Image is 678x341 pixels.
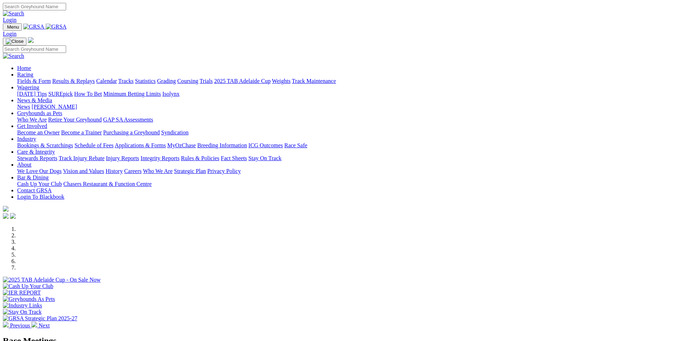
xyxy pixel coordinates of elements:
[135,78,156,84] a: Statistics
[17,84,39,90] a: Wagering
[39,322,50,328] span: Next
[17,117,675,123] div: Greyhounds as Pets
[174,168,206,174] a: Strategic Plan
[3,45,66,53] input: Search
[17,110,62,116] a: Greyhounds as Pets
[17,187,51,193] a: Contact GRSA
[103,91,161,97] a: Minimum Betting Limits
[3,322,31,328] a: Previous
[17,168,675,174] div: About
[17,104,675,110] div: News & Media
[23,24,44,30] img: GRSA
[17,136,36,142] a: Industry
[103,129,160,135] a: Purchasing a Greyhound
[207,168,241,174] a: Privacy Policy
[140,155,179,161] a: Integrity Reports
[6,39,24,44] img: Close
[3,31,16,37] a: Login
[17,104,30,110] a: News
[61,129,102,135] a: Become a Trainer
[106,155,139,161] a: Injury Reports
[272,78,291,84] a: Weights
[221,155,247,161] a: Fact Sheets
[143,168,173,174] a: Who We Are
[3,10,24,17] img: Search
[17,129,675,136] div: Get Involved
[17,97,52,103] a: News & Media
[284,142,307,148] a: Race Safe
[17,168,61,174] a: We Love Our Dogs
[7,24,19,30] span: Menu
[124,168,142,174] a: Careers
[115,142,166,148] a: Applications & Forms
[31,322,37,327] img: chevron-right-pager-white.svg
[63,168,104,174] a: Vision and Values
[17,71,33,78] a: Racing
[197,142,247,148] a: Breeding Information
[74,91,102,97] a: How To Bet
[31,322,50,328] a: Next
[3,309,41,315] img: Stay On Track
[3,302,42,309] img: Industry Links
[103,117,153,123] a: GAP SA Assessments
[28,37,34,43] img: logo-grsa-white.png
[214,78,271,84] a: 2025 TAB Adelaide Cup
[3,322,9,327] img: chevron-left-pager-white.svg
[17,181,62,187] a: Cash Up Your Club
[17,181,675,187] div: Bar & Dining
[17,155,57,161] a: Stewards Reports
[162,91,179,97] a: Isolynx
[3,283,53,290] img: Cash Up Your Club
[3,296,55,302] img: Greyhounds As Pets
[199,78,213,84] a: Trials
[48,117,102,123] a: Retire Your Greyhound
[17,174,49,181] a: Bar & Dining
[17,78,51,84] a: Fields & Form
[3,38,26,45] button: Toggle navigation
[17,194,64,200] a: Login To Blackbook
[292,78,336,84] a: Track Maintenance
[17,129,60,135] a: Become an Owner
[3,23,22,31] button: Toggle navigation
[17,65,31,71] a: Home
[96,78,117,84] a: Calendar
[105,168,123,174] a: History
[3,206,9,212] img: logo-grsa-white.png
[17,142,675,149] div: Industry
[17,91,675,97] div: Wagering
[59,155,104,161] a: Track Injury Rebate
[46,24,67,30] img: GRSA
[10,213,16,219] img: twitter.svg
[17,117,47,123] a: Who We Are
[63,181,152,187] a: Chasers Restaurant & Function Centre
[17,155,675,162] div: Care & Integrity
[3,277,101,283] img: 2025 TAB Adelaide Cup - On Sale Now
[181,155,219,161] a: Rules & Policies
[3,315,77,322] img: GRSA Strategic Plan 2025-27
[3,3,66,10] input: Search
[3,213,9,219] img: facebook.svg
[157,78,176,84] a: Grading
[118,78,134,84] a: Tracks
[17,78,675,84] div: Racing
[17,142,73,148] a: Bookings & Scratchings
[52,78,95,84] a: Results & Replays
[3,290,41,296] img: IER REPORT
[74,142,113,148] a: Schedule of Fees
[10,322,30,328] span: Previous
[248,155,281,161] a: Stay On Track
[48,91,73,97] a: SUREpick
[161,129,188,135] a: Syndication
[17,91,47,97] a: [DATE] Tips
[248,142,283,148] a: ICG Outcomes
[17,123,47,129] a: Get Involved
[167,142,196,148] a: MyOzChase
[177,78,198,84] a: Coursing
[3,17,16,23] a: Login
[17,162,31,168] a: About
[3,53,24,59] img: Search
[31,104,77,110] a: [PERSON_NAME]
[17,149,55,155] a: Care & Integrity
